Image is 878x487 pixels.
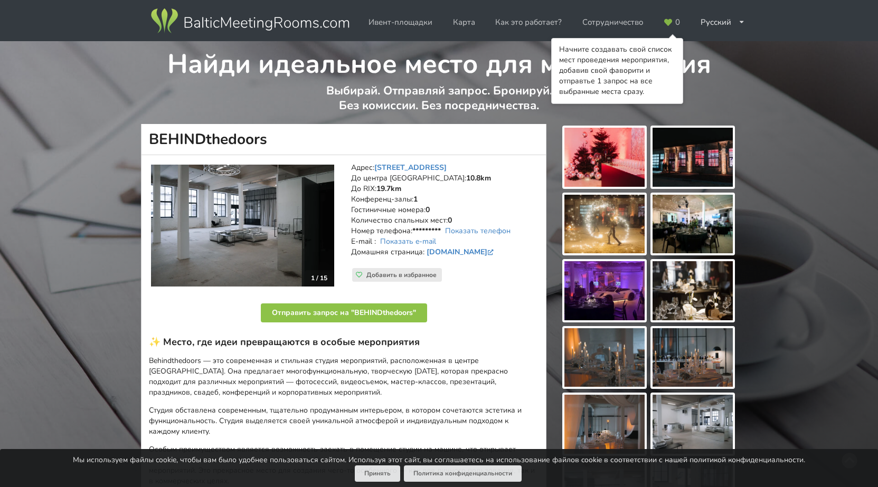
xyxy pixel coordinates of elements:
[675,18,680,26] span: 0
[305,270,334,286] div: 1 / 15
[466,173,491,183] strong: 10.8km
[376,184,401,194] strong: 19.7km
[149,336,539,348] h3: ✨ Место, где идеи превращаются в особые мероприятия
[149,356,539,398] p: Behindthedoors — это современная и стильная студия мероприятий, расположенная в центре [GEOGRAPHI...
[361,12,440,33] a: Ивент-площадки
[564,261,645,320] img: BEHINDthedoors | Рига | Площадка для мероприятий - фото галереи
[141,124,546,155] h1: BEHINDthedoors
[564,395,645,454] img: BEHINDthedoors | Рига | Площадка для мероприятий - фото галереи
[653,328,733,387] img: BEHINDthedoors | Рига | Площадка для мероприятий - фото галереи
[564,128,645,187] img: BEHINDthedoors | Рига | Площадка для мероприятий - фото галереи
[653,261,733,320] img: BEHINDthedoors | Рига | Площадка для мероприятий - фото галереи
[404,465,522,482] a: Политика конфиденциальности
[374,163,447,173] a: [STREET_ADDRESS]
[564,328,645,387] img: BEHINDthedoors | Рига | Площадка для мероприятий - фото галереи
[261,303,427,322] button: Отправить запрос на "BEHINDthedoors"
[448,215,452,225] strong: 0
[151,165,334,287] img: Зал для торжеств | Рига | BEHINDthedoors
[653,395,733,454] img: BEHINDthedoors | Рига | Площадка для мероприятий - фото галереи
[141,83,737,124] p: Выбирай. Отправляй запрос. Бронируй. Без комиссии. Без посредничества.
[653,195,733,254] img: BEHINDthedoors | Рига | Площадка для мероприятий - фото галереи
[366,271,437,279] span: Добавить в избранное
[355,465,400,482] button: Принять
[693,12,752,33] div: Русский
[149,405,539,437] p: Студия обставлена ​​современным, тщательно продуманным интерьером, в котором сочетаются эстетика ...
[149,6,351,36] img: Baltic Meeting Rooms
[413,194,418,204] strong: 1
[149,444,539,486] p: Особым преимуществом является возможность заехать в помещение студии на машине, что открывает шир...
[559,44,675,97] div: Начните создавать свой список мест проведения мероприятия, добавив свой фаворити и отправтье 1 за...
[445,226,511,236] a: Показать телефон
[426,205,430,215] strong: 0
[653,128,733,187] img: BEHINDthedoors | Рига | Площадка для мероприятий - фото галереи
[141,41,737,81] h1: Найди идеальное место для мероприятия
[446,12,483,33] a: Карта
[564,195,645,254] img: BEHINDthedoors | Рига | Площадка для мероприятий - фото галереи
[575,12,650,33] a: Сотрудничество
[488,12,569,33] a: Как это работает?
[351,163,539,268] address: Адрес: До центра [GEOGRAPHIC_DATA]: До RIX: Конференц-залы: Гостиничные номера: Количество спальн...
[427,247,496,257] a: [DOMAIN_NAME]
[380,236,436,246] a: Показать e-mail
[151,165,334,287] a: Зал для торжеств | Рига | BEHINDthedoors 1 / 15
